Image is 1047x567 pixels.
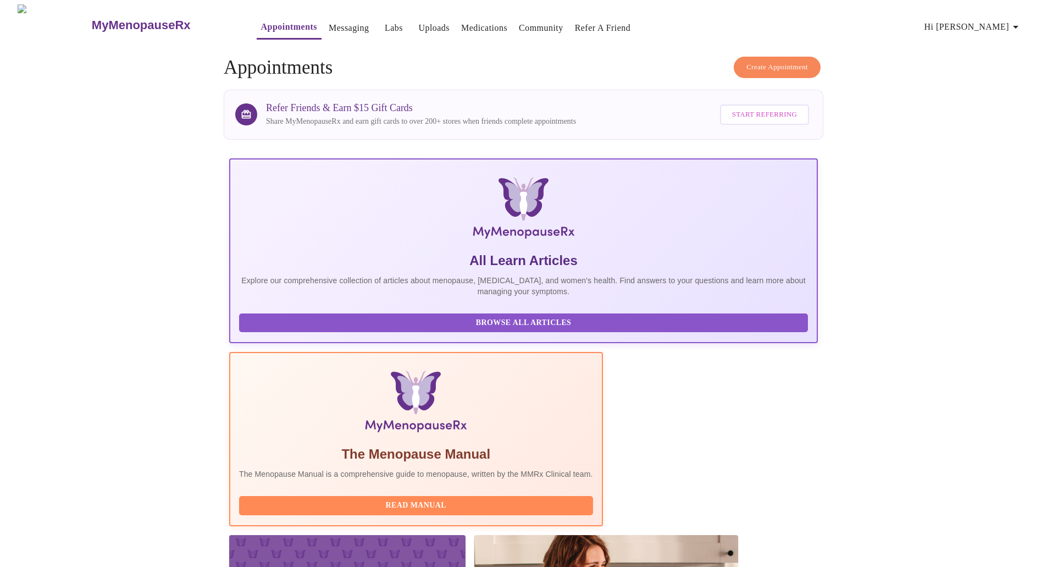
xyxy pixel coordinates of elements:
span: Read Manual [250,499,582,513]
button: Refer a Friend [570,17,635,39]
span: Start Referring [732,108,797,121]
a: Labs [385,20,403,36]
h5: All Learn Articles [239,252,808,269]
button: Read Manual [239,496,593,515]
button: Browse All Articles [239,313,808,333]
img: MyMenopauseRx Logo [18,4,90,46]
span: Create Appointment [746,61,808,74]
a: Medications [461,20,507,36]
a: MyMenopauseRx [90,6,234,45]
h5: The Menopause Manual [239,445,593,463]
button: Uploads [414,17,454,39]
a: Uploads [418,20,450,36]
img: MyMenopauseRx Logo [328,177,719,243]
a: Community [519,20,563,36]
span: Hi [PERSON_NAME] [924,19,1022,35]
a: Browse All Articles [239,317,811,327]
h3: Refer Friends & Earn $15 Gift Cards [266,102,576,114]
button: Messaging [324,17,373,39]
a: Read Manual [239,500,596,509]
a: Refer a Friend [575,20,631,36]
a: Appointments [261,19,317,35]
h3: MyMenopauseRx [92,18,191,32]
button: Start Referring [720,104,809,125]
button: Create Appointment [734,57,821,78]
button: Medications [457,17,512,39]
button: Appointments [257,16,322,40]
a: Messaging [329,20,369,36]
button: Hi [PERSON_NAME] [920,16,1027,38]
a: Start Referring [717,99,812,130]
img: Menopause Manual [295,371,536,437]
p: Explore our comprehensive collection of articles about menopause, [MEDICAL_DATA], and women's hea... [239,275,808,297]
button: Community [514,17,568,39]
button: Labs [376,17,411,39]
p: Share MyMenopauseRx and earn gift cards to over 200+ stores when friends complete appointments [266,116,576,127]
span: Browse All Articles [250,316,797,330]
h4: Appointments [224,57,823,79]
p: The Menopause Manual is a comprehensive guide to menopause, written by the MMRx Clinical team. [239,469,593,480]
